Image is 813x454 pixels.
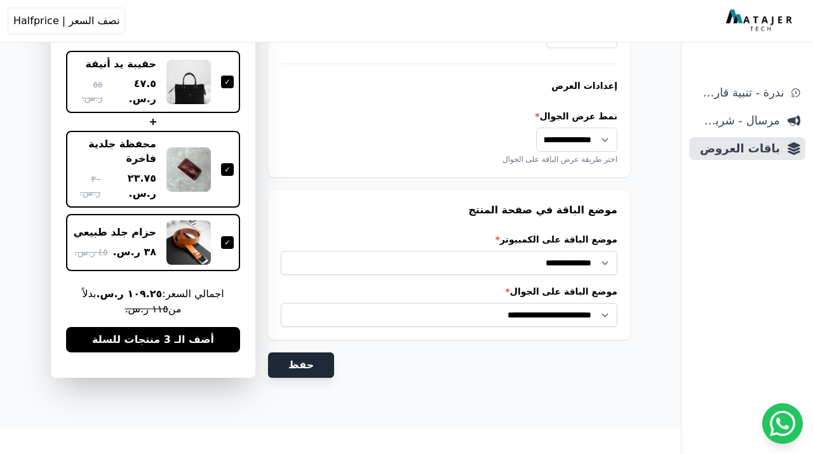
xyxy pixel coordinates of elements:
span: ٤٥ ر.س. [74,246,107,259]
span: اجمالي السعر: بدلاً من [66,286,240,317]
b: ١٠٩.٢٥ ر.س. [96,288,162,300]
span: ٢٣.٧٥ ر.س. [105,171,156,201]
label: موضع الباقة على الجوال [281,285,617,298]
img: MatajerTech Logo [726,10,795,32]
span: ندرة - تنبية قارب علي النفاذ [694,84,784,102]
label: نمط عرض الجوال [281,110,617,123]
h4: إعدادات العرض [281,79,617,92]
span: ٣٨ ر.س. [112,244,156,260]
button: حفظ [268,352,334,378]
span: ٥٥ ر.س. [72,78,102,105]
span: أضف الـ 3 منتجات للسلة [92,332,214,347]
div: حزام جلد طبيعي [74,225,157,239]
button: نصف السعر | Halfprice [8,8,125,34]
div: + [66,114,240,130]
span: باقات العروض [694,140,780,157]
label: موضع الباقة على الكمبيوتر [281,233,617,246]
div: حقيبة يد أنيقة [86,57,156,71]
div: محفظة جلدية فاخرة [72,137,156,166]
img: محفظة جلدية فاخرة [166,147,211,192]
img: حقيبة يد أنيقة [166,60,211,104]
span: نصف السعر | Halfprice [13,13,119,29]
s: ١١٥ ر.س. [124,303,168,315]
img: حزام جلد طبيعي [166,220,211,265]
div: اختر طريقة عرض الباقة على الجوال [281,154,617,164]
h3: موضع الباقة في صفحة المنتج [281,203,617,218]
button: أضف الـ 3 منتجات للسلة [66,327,240,352]
span: ٣٠ ر.س. [72,173,100,199]
span: ٤٧.٥ ر.س. [107,76,156,107]
span: مرسال - شريط دعاية [694,112,780,130]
